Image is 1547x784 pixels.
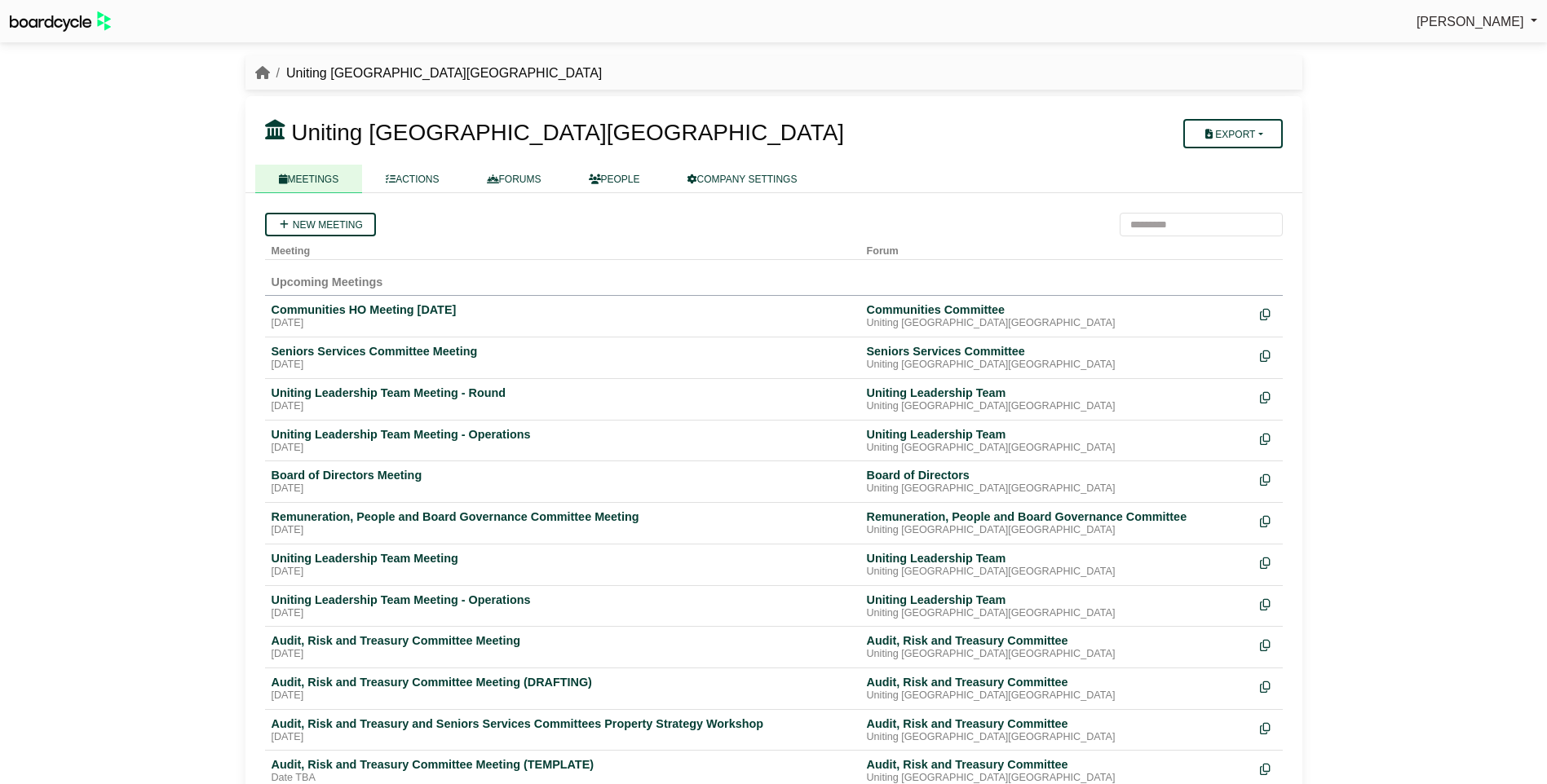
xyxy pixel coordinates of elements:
div: Uniting [GEOGRAPHIC_DATA][GEOGRAPHIC_DATA] [867,317,1247,330]
div: Make a copy [1260,302,1276,324]
div: [DATE] [272,648,854,661]
div: Make a copy [1260,716,1276,738]
div: Board of Directors [867,468,1247,482]
li: Uniting [GEOGRAPHIC_DATA][GEOGRAPHIC_DATA] [270,63,603,84]
div: Uniting Leadership Team [867,427,1247,442]
a: Uniting Leadership Team Meeting - Operations [DATE] [272,427,854,455]
div: Uniting [GEOGRAPHIC_DATA][GEOGRAPHIC_DATA] [867,400,1247,413]
a: Communities Committee Uniting [GEOGRAPHIC_DATA][GEOGRAPHIC_DATA] [867,302,1247,330]
div: Uniting [GEOGRAPHIC_DATA][GEOGRAPHIC_DATA] [867,648,1247,661]
a: Uniting Leadership Team Uniting [GEOGRAPHIC_DATA][GEOGRAPHIC_DATA] [867,427,1247,455]
img: BoardcycleBlackGreen-aaafeed430059cb809a45853b8cf6d952af9d84e6e89e1f1685b34bfd5cb7d64.svg [10,11,111,32]
a: Board of Directors Meeting [DATE] [272,468,854,496]
div: Communities Committee [867,302,1247,317]
div: Uniting [GEOGRAPHIC_DATA][GEOGRAPHIC_DATA] [867,359,1247,372]
div: [DATE] [272,607,854,620]
a: New meeting [265,213,376,236]
a: Uniting Leadership Team Meeting - Round [DATE] [272,385,854,413]
div: Uniting Leadership Team Meeting - Round [272,385,854,400]
a: Audit, Risk and Treasury Committee Uniting [GEOGRAPHIC_DATA][GEOGRAPHIC_DATA] [867,716,1247,744]
a: Uniting Leadership Team Meeting [DATE] [272,551,854,579]
div: Remuneration, People and Board Governance Committee [867,509,1247,524]
a: Seniors Services Committee Meeting [DATE] [272,344,854,372]
div: Audit, Risk and Treasury Committee [867,716,1247,731]
div: [DATE] [272,524,854,537]
a: Audit, Risk and Treasury Committee Meeting [DATE] [272,633,854,661]
div: [DATE] [272,689,854,703]
th: Forum [860,236,1253,260]
div: Uniting Leadership Team Meeting [272,551,854,566]
div: Uniting Leadership Team Meeting - Operations [272,427,854,442]
div: Uniting [GEOGRAPHIC_DATA][GEOGRAPHIC_DATA] [867,566,1247,579]
div: Audit, Risk and Treasury Committee [867,633,1247,648]
div: Make a copy [1260,385,1276,407]
button: Export [1183,119,1282,148]
nav: breadcrumb [255,63,603,84]
div: Remuneration, People and Board Governance Committee Meeting [272,509,854,524]
a: FORUMS [463,165,565,193]
div: Uniting Leadership Team [867,551,1247,566]
div: Uniting Leadership Team [867,385,1247,400]
div: Uniting [GEOGRAPHIC_DATA][GEOGRAPHIC_DATA] [867,442,1247,455]
div: [DATE] [272,400,854,413]
div: Board of Directors Meeting [272,468,854,482]
div: Uniting [GEOGRAPHIC_DATA][GEOGRAPHIC_DATA] [867,689,1247,703]
div: Uniting [GEOGRAPHIC_DATA][GEOGRAPHIC_DATA] [867,482,1247,496]
div: Audit, Risk and Treasury Committee Meeting (DRAFTING) [272,675,854,689]
div: [DATE] [272,566,854,579]
a: Board of Directors Uniting [GEOGRAPHIC_DATA][GEOGRAPHIC_DATA] [867,468,1247,496]
a: Seniors Services Committee Uniting [GEOGRAPHIC_DATA][GEOGRAPHIC_DATA] [867,344,1247,372]
div: [DATE] [272,317,854,330]
a: Uniting Leadership Team Uniting [GEOGRAPHIC_DATA][GEOGRAPHIC_DATA] [867,385,1247,413]
div: Uniting Leadership Team [867,592,1247,607]
span: Uniting [GEOGRAPHIC_DATA][GEOGRAPHIC_DATA] [291,120,844,145]
a: PEOPLE [565,165,664,193]
div: [DATE] [272,731,854,744]
div: Audit, Risk and Treasury Committee [867,757,1247,772]
a: Remuneration, People and Board Governance Committee Meeting [DATE] [272,509,854,537]
span: Upcoming Meetings [272,275,383,288]
div: Audit, Risk and Treasury Committee Meeting (TEMPLATE) [272,757,854,772]
div: Audit, Risk and Treasury Committee Meeting [272,633,854,648]
div: Make a copy [1260,509,1276,531]
div: Make a copy [1260,427,1276,449]
a: Audit, Risk and Treasury Committee Meeting (DRAFTING) [DATE] [272,675,854,703]
a: Audit, Risk and Treasury Committee Uniting [GEOGRAPHIC_DATA][GEOGRAPHIC_DATA] [867,633,1247,661]
div: Make a copy [1260,344,1276,366]
div: Uniting Leadership Team Meeting - Operations [272,592,854,607]
div: Seniors Services Committee Meeting [272,344,854,359]
div: Uniting [GEOGRAPHIC_DATA][GEOGRAPHIC_DATA] [867,607,1247,620]
a: [PERSON_NAME] [1417,11,1537,33]
a: Uniting Leadership Team Uniting [GEOGRAPHIC_DATA][GEOGRAPHIC_DATA] [867,592,1247,620]
th: Meeting [265,236,860,260]
span: [PERSON_NAME] [1417,15,1524,29]
div: Make a copy [1260,757,1276,779]
div: Uniting [GEOGRAPHIC_DATA][GEOGRAPHIC_DATA] [867,731,1247,744]
div: Communities HO Meeting [DATE] [272,302,854,317]
div: Uniting [GEOGRAPHIC_DATA][GEOGRAPHIC_DATA] [867,524,1247,537]
a: Remuneration, People and Board Governance Committee Uniting [GEOGRAPHIC_DATA][GEOGRAPHIC_DATA] [867,509,1247,537]
div: [DATE] [272,442,854,455]
div: Seniors Services Committee [867,344,1247,359]
div: Make a copy [1260,551,1276,573]
div: Audit, Risk and Treasury Committee [867,675,1247,689]
div: Make a copy [1260,675,1276,697]
a: Uniting Leadership Team Meeting - Operations [DATE] [272,592,854,620]
div: Make a copy [1260,468,1276,490]
a: COMPANY SETTINGS [664,165,821,193]
a: Audit, Risk and Treasury Committee Uniting [GEOGRAPHIC_DATA][GEOGRAPHIC_DATA] [867,675,1247,703]
a: Communities HO Meeting [DATE] [DATE] [272,302,854,330]
div: Audit, Risk and Treasury and Seniors Services Committees Property Strategy Workshop [272,716,854,731]
div: [DATE] [272,359,854,372]
div: Make a copy [1260,633,1276,655]
a: Audit, Risk and Treasury and Seniors Services Committees Property Strategy Workshop [DATE] [272,716,854,744]
a: Uniting Leadership Team Uniting [GEOGRAPHIC_DATA][GEOGRAPHIC_DATA] [867,551,1247,579]
div: Make a copy [1260,592,1276,614]
div: [DATE] [272,482,854,496]
a: MEETINGS [255,165,363,193]
a: ACTIONS [362,165,462,193]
